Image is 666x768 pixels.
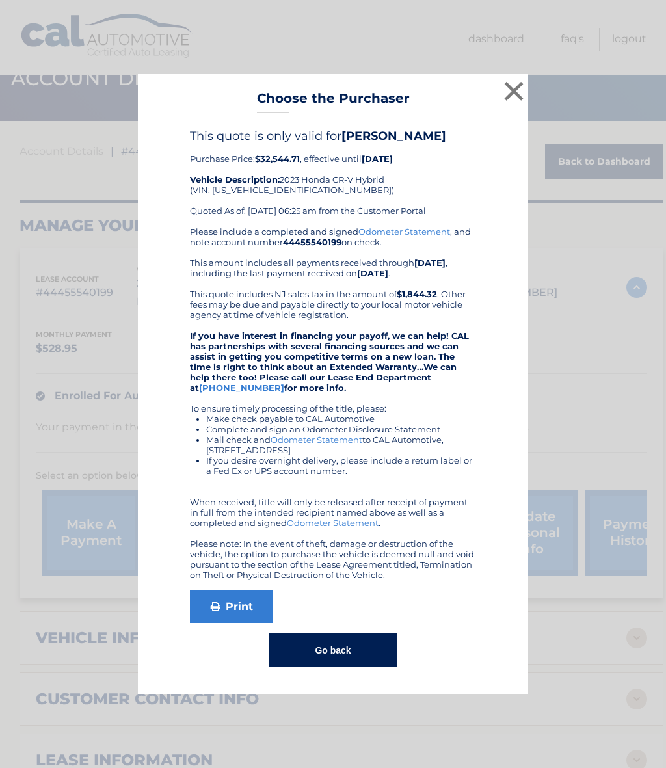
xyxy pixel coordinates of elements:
h4: This quote is only valid for [190,129,476,143]
li: If you desire overnight delivery, please include a return label or a Fed Ex or UPS account number. [206,455,476,476]
div: Purchase Price: , effective until 2023 Honda CR-V Hybrid (VIN: [US_VEHICLE_IDENTIFICATION_NUMBER]... [190,129,476,226]
b: [DATE] [362,153,393,164]
b: [PERSON_NAME] [341,129,446,143]
button: × [501,78,527,104]
b: 44455540199 [283,237,341,247]
b: $32,544.71 [255,153,300,164]
a: Odometer Statement [271,434,362,445]
div: Please include a completed and signed , and note account number on check. This amount includes al... [190,226,476,580]
strong: Vehicle Description: [190,174,280,185]
li: Complete and sign an Odometer Disclosure Statement [206,424,476,434]
a: Odometer Statement [287,518,379,528]
button: Go back [269,633,396,667]
b: $1,844.32 [397,289,437,299]
a: Print [190,590,273,623]
b: [DATE] [357,268,388,278]
h3: Choose the Purchaser [257,90,410,113]
a: [PHONE_NUMBER] [199,382,284,393]
li: Make check payable to CAL Automotive [206,414,476,424]
strong: If you have interest in financing your payoff, we can help! CAL has partnerships with several fin... [190,330,469,393]
a: Odometer Statement [358,226,450,237]
li: Mail check and to CAL Automotive, [STREET_ADDRESS] [206,434,476,455]
b: [DATE] [414,258,446,268]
